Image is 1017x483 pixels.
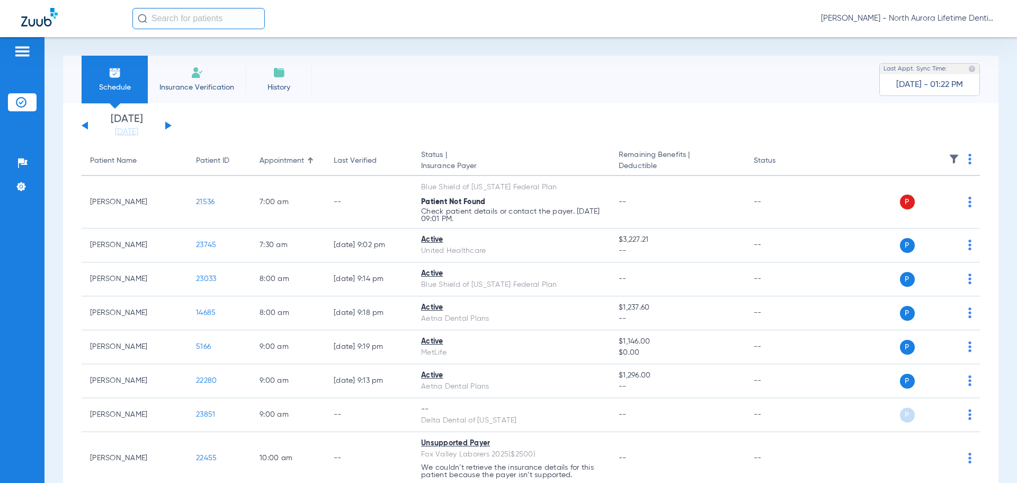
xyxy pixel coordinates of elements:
[745,364,817,398] td: --
[949,154,959,164] img: filter.svg
[196,454,217,462] span: 22455
[251,229,325,262] td: 7:30 AM
[900,238,915,253] span: P
[251,364,325,398] td: 9:00 AM
[421,208,602,223] p: Check patient details or contact the payer. [DATE] 09:01 PM.
[196,309,216,317] span: 14685
[421,404,602,415] div: --
[90,155,137,166] div: Patient Name
[251,262,325,296] td: 8:00 AM
[619,161,736,172] span: Deductible
[421,464,602,479] p: We couldn’t retrieve the insurance details for this patient because the payer isn’t supported.
[421,347,602,358] div: MetLife
[156,82,238,93] span: Insurance Verification
[95,114,158,137] li: [DATE]
[109,66,121,79] img: Schedule
[260,155,304,166] div: Appointment
[968,375,971,386] img: group-dot-blue.svg
[619,275,627,283] span: --
[421,268,602,279] div: Active
[968,409,971,420] img: group-dot-blue.svg
[196,343,211,350] span: 5166
[896,80,963,90] span: [DATE] - 01:22 PM
[619,411,627,418] span: --
[196,198,215,206] span: 21536
[421,381,602,392] div: Aetna Dental Plans
[619,370,736,381] span: $1,296.00
[196,411,215,418] span: 23851
[82,364,188,398] td: [PERSON_NAME]
[900,374,915,389] span: P
[421,449,602,460] div: Fox Valley Laborers 2025($2500)
[82,229,188,262] td: [PERSON_NAME]
[421,198,485,206] span: Patient Not Found
[325,398,413,432] td: --
[413,146,610,176] th: Status |
[619,347,736,358] span: $0.00
[745,146,817,176] th: Status
[21,8,58,27] img: Zuub Logo
[325,330,413,364] td: [DATE] 9:19 PM
[619,336,736,347] span: $1,146.00
[325,296,413,330] td: [DATE] 9:18 PM
[619,381,736,392] span: --
[421,234,602,245] div: Active
[325,364,413,398] td: [DATE] 9:13 PM
[196,377,217,384] span: 22280
[900,272,915,287] span: P
[421,370,602,381] div: Active
[745,330,817,364] td: --
[900,195,915,209] span: P
[745,262,817,296] td: --
[745,296,817,330] td: --
[619,234,736,245] span: $3,227.21
[619,313,736,324] span: --
[273,66,286,79] img: History
[82,296,188,330] td: [PERSON_NAME]
[254,82,304,93] span: History
[968,154,971,164] img: group-dot-blue.svg
[251,398,325,432] td: 9:00 AM
[968,240,971,250] img: group-dot-blue.svg
[251,296,325,330] td: 8:00 AM
[196,275,216,283] span: 23033
[421,302,602,313] div: Active
[196,241,216,249] span: 23745
[968,453,971,463] img: group-dot-blue.svg
[421,336,602,347] div: Active
[900,340,915,355] span: P
[610,146,745,176] th: Remaining Benefits |
[334,155,377,166] div: Last Verified
[968,65,976,73] img: last sync help info
[421,438,602,449] div: Unsupported Payer
[421,313,602,324] div: Aetna Dental Plans
[619,245,736,257] span: --
[421,245,602,257] div: United Healthcare
[821,13,996,24] span: [PERSON_NAME] - North Aurora Lifetime Dentistry
[421,279,602,291] div: Blue Shield of [US_STATE] Federal Plan
[745,398,817,432] td: --
[138,14,147,23] img: Search Icon
[325,262,413,296] td: [DATE] 9:14 PM
[421,161,602,172] span: Insurance Payer
[325,229,413,262] td: [DATE] 9:02 PM
[619,454,627,462] span: --
[196,155,229,166] div: Patient ID
[334,155,404,166] div: Last Verified
[968,308,971,318] img: group-dot-blue.svg
[619,302,736,313] span: $1,237.60
[968,274,971,284] img: group-dot-blue.svg
[619,198,627,206] span: --
[132,8,265,29] input: Search for patients
[251,330,325,364] td: 9:00 AM
[900,306,915,321] span: P
[421,182,602,193] div: Blue Shield of [US_STATE] Federal Plan
[421,415,602,426] div: Delta Dental of [US_STATE]
[968,197,971,207] img: group-dot-blue.svg
[325,176,413,229] td: --
[745,229,817,262] td: --
[900,408,915,423] span: P
[251,176,325,229] td: 7:00 AM
[82,262,188,296] td: [PERSON_NAME]
[196,155,243,166] div: Patient ID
